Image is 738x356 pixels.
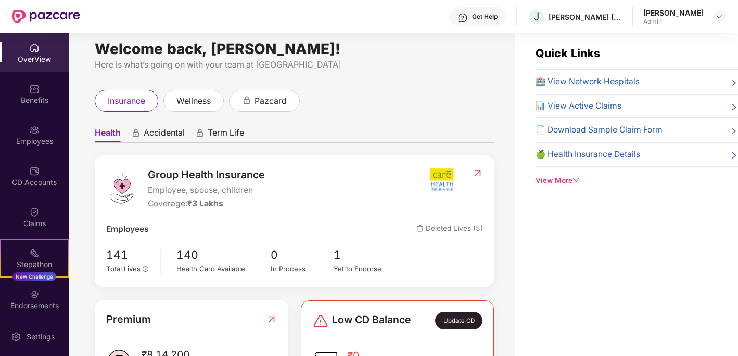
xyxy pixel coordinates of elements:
[29,289,40,299] img: svg+xml;base64,PHN2ZyBpZD0iRW5kb3JzZW1lbnRzIiB4bWxucz0iaHR0cDovL3d3dy53My5vcmcvMjAwMC9zdmciIHdpZH...
[536,46,600,60] span: Quick Links
[176,95,211,108] span: wellness
[144,127,185,142] span: Accidental
[549,12,621,22] div: [PERSON_NAME] [PERSON_NAME]
[29,43,40,53] img: svg+xml;base64,PHN2ZyBpZD0iSG9tZSIgeG1sbnM9Imh0dHA6Ly93d3cudzMub3JnLzIwMDAvc3ZnIiB3aWR0aD0iMjAiIG...
[730,77,738,88] span: right
[271,263,334,274] div: In Process
[472,12,498,21] div: Get Help
[106,311,151,327] span: Premium
[12,272,56,281] div: New Challenge
[148,184,265,197] span: Employee, spouse, children
[95,127,121,142] span: Health
[187,199,223,208] span: ₹3 Lakhs
[730,150,738,161] span: right
[255,95,287,108] span: pazcard
[106,265,141,273] span: Total Lives
[29,166,40,176] img: svg+xml;base64,PHN2ZyBpZD0iQ0RfQWNjb3VudHMiIGRhdGEtbmFtZT0iQ0QgQWNjb3VudHMiIHhtbG5zPSJodHRwOi8vd3...
[536,124,663,137] span: 📄 Download Sample Claim Form
[11,332,21,342] img: svg+xml;base64,PHN2ZyBpZD0iU2V0dGluZy0yMHgyMCIgeG1sbnM9Imh0dHA6Ly93d3cudzMub3JnLzIwMDAvc3ZnIiB3aW...
[108,95,145,108] span: insurance
[715,12,723,21] img: svg+xml;base64,PHN2ZyBpZD0iRHJvcGRvd24tMzJ4MzIiIHhtbG5zPSJodHRwOi8vd3d3LnczLm9yZy8yMDAwL3N2ZyIgd2...
[536,148,640,161] span: 🍏 Health Insurance Details
[106,173,137,204] img: logo
[266,311,277,327] img: RedirectIcon
[95,45,494,53] div: Welcome back, [PERSON_NAME]!
[12,10,80,23] img: New Pazcare Logo
[131,128,141,138] div: animation
[29,248,40,258] img: svg+xml;base64,PHN2ZyB4bWxucz0iaHR0cDovL3d3dy53My5vcmcvMjAwMC9zdmciIHdpZHRoPSIyMSIgaGVpZ2h0PSIyMC...
[332,312,411,329] span: Low CD Balance
[472,168,483,178] img: RedirectIcon
[29,207,40,217] img: svg+xml;base64,PHN2ZyBpZD0iQ2xhaW0iIHhtbG5zPSJodHRwOi8vd3d3LnczLm9yZy8yMDAwL3N2ZyIgd2lkdGg9IjIwIi...
[417,223,483,236] span: Deleted Lives (5)
[334,263,397,274] div: Yet to Endorse
[29,125,40,135] img: svg+xml;base64,PHN2ZyBpZD0iRW1wbG95ZWVzIiB4bWxucz0iaHR0cDovL3d3dy53My5vcmcvMjAwMC9zdmciIHdpZHRoPS...
[1,259,68,270] div: Stepathon
[643,8,704,18] div: [PERSON_NAME]
[95,58,494,71] div: Here is what’s going on with your team at [GEOGRAPHIC_DATA]
[176,263,271,274] div: Health Card Available
[417,225,424,232] img: deleteIcon
[536,100,621,113] span: 📊 View Active Claims
[536,175,738,186] div: View More
[176,246,271,263] span: 140
[242,96,251,105] div: animation
[730,102,738,113] span: right
[29,84,40,94] img: svg+xml;base64,PHN2ZyBpZD0iQmVuZWZpdHMiIHhtbG5zPSJodHRwOi8vd3d3LnczLm9yZy8yMDAwL3N2ZyIgd2lkdGg9Ij...
[730,126,738,137] span: right
[423,167,462,193] img: insurerIcon
[457,12,468,23] img: svg+xml;base64,PHN2ZyBpZD0iSGVscC0zMngzMiIgeG1sbnM9Imh0dHA6Ly93d3cudzMub3JnLzIwMDAvc3ZnIiB3aWR0aD...
[533,10,539,23] span: J
[312,313,329,329] img: svg+xml;base64,PHN2ZyBpZD0iRGFuZ2VyLTMyeDMyIiB4bWxucz0iaHR0cDovL3d3dy53My5vcmcvMjAwMC9zdmciIHdpZH...
[643,18,704,26] div: Admin
[23,332,58,342] div: Settings
[435,312,482,329] div: Update CD
[195,128,205,138] div: animation
[572,177,580,184] span: down
[106,223,149,236] span: Employees
[148,167,265,183] span: Group Health Insurance
[148,197,265,210] div: Coverage:
[334,246,397,263] span: 1
[208,127,244,142] span: Term Life
[271,246,334,263] span: 0
[106,246,154,263] span: 141
[143,266,149,272] span: info-circle
[536,75,640,88] span: 🏥 View Network Hospitals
